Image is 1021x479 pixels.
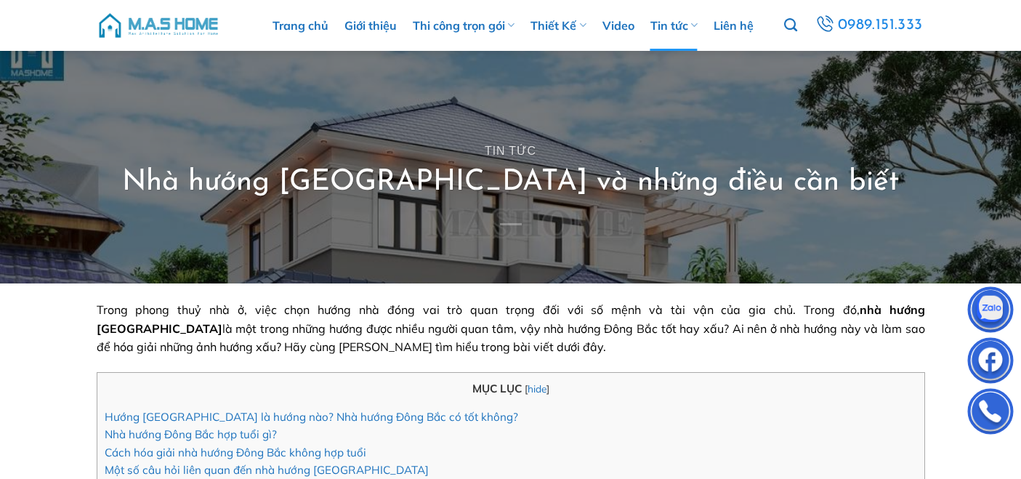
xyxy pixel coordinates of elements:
a: Hướng [GEOGRAPHIC_DATA] là hướng nào? Nhà hướng Đông Bắc có tốt không? [105,410,518,424]
span: [ [525,382,528,395]
img: M.A.S HOME – Tổng Thầu Thiết Kế Và Xây Nhà Trọn Gói [97,4,220,47]
span: ] [546,382,549,395]
a: Tin tức [485,145,536,157]
a: 0989.151.333 [813,12,924,39]
a: Một số câu hỏi liên quan đến nhà hướng [GEOGRAPHIC_DATA] [105,463,429,477]
span: Trong phong thuỷ nhà ở, việc chọn hướng nhà đóng vai trò quan trọng đối với số mệnh và tài vận củ... [97,302,925,354]
h1: Nhà hướng [GEOGRAPHIC_DATA] và những điều cần biết [122,164,899,201]
strong: nhà hướng [GEOGRAPHIC_DATA] [97,302,925,336]
a: Cách hóa giải nhà hướng Đông Bắc không hợp tuổi [105,446,366,459]
img: Facebook [969,341,1012,385]
a: Nhà hướng Đông Bắc hợp tuổi gì? [105,427,277,441]
img: Phone [969,392,1012,435]
span: 0989.151.333 [838,13,923,38]
a: Tìm kiếm [784,10,797,41]
a: hide [528,382,546,395]
img: Zalo [969,290,1012,334]
p: MỤC LỤC [105,380,917,398]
